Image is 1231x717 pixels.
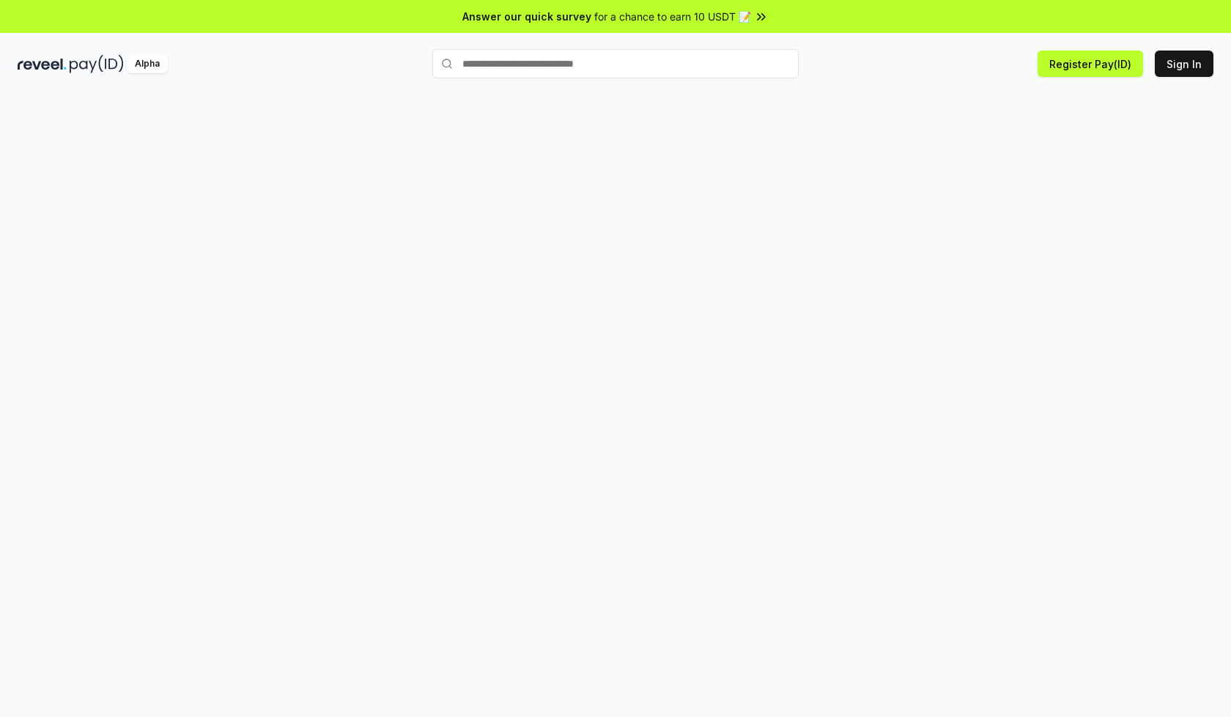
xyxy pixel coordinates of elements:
[18,55,67,73] img: reveel_dark
[70,55,124,73] img: pay_id
[1155,51,1213,77] button: Sign In
[594,9,751,24] span: for a chance to earn 10 USDT 📝
[462,9,591,24] span: Answer our quick survey
[1038,51,1143,77] button: Register Pay(ID)
[127,55,168,73] div: Alpha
